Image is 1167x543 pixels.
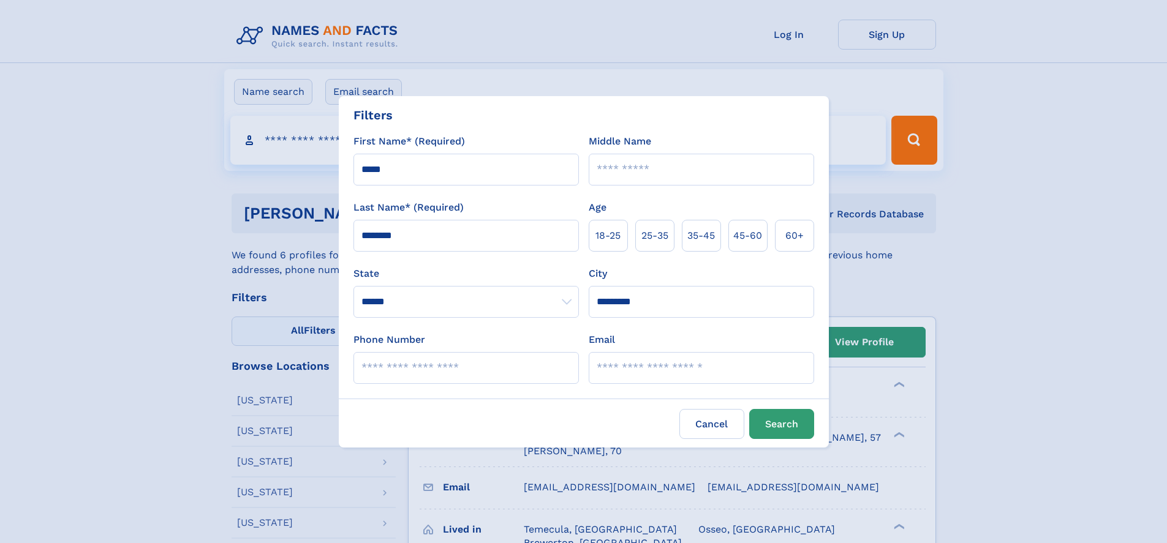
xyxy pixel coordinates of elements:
label: Age [589,200,606,215]
span: 35‑45 [687,228,715,243]
span: 45‑60 [733,228,762,243]
label: Middle Name [589,134,651,149]
label: First Name* (Required) [353,134,465,149]
label: City [589,266,607,281]
span: 18‑25 [595,228,621,243]
label: Phone Number [353,332,425,347]
label: Cancel [679,409,744,439]
label: Email [589,332,615,347]
label: Last Name* (Required) [353,200,464,215]
label: State [353,266,579,281]
div: Filters [353,106,393,124]
button: Search [749,409,814,439]
span: 25‑35 [641,228,668,243]
span: 60+ [785,228,804,243]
